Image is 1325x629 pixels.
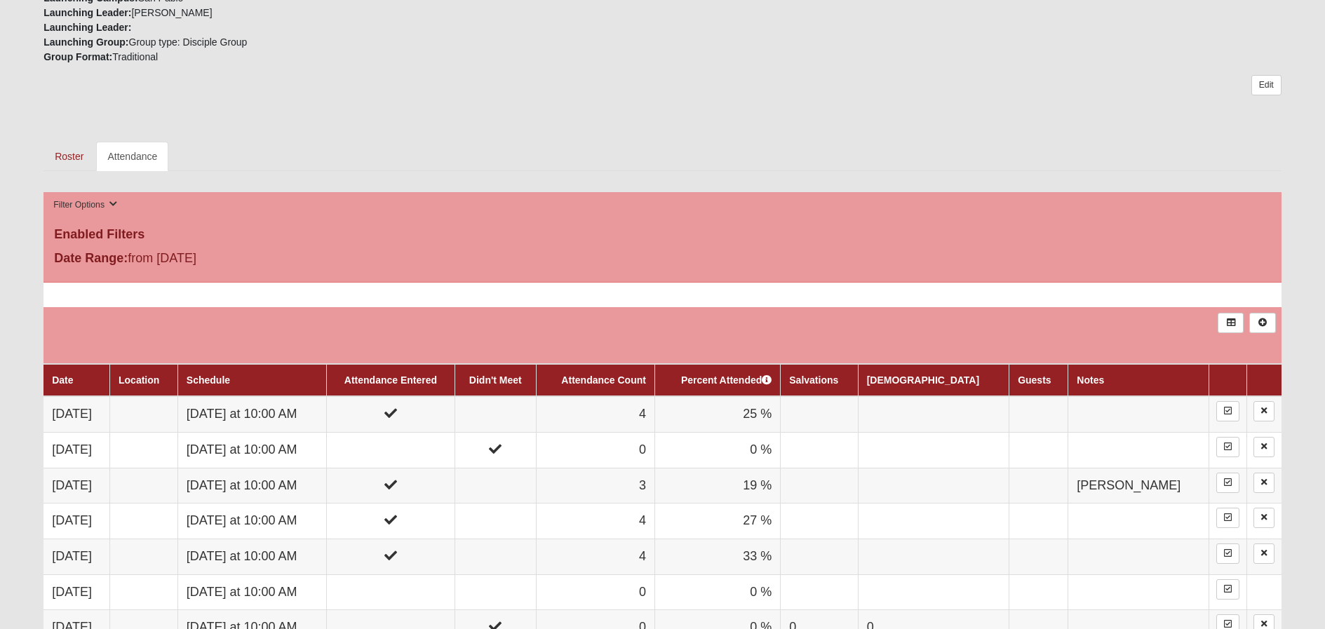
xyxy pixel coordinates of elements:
td: 4 [536,396,654,432]
th: [DEMOGRAPHIC_DATA] [858,364,1009,396]
td: [DATE] [43,503,109,539]
td: [DATE] at 10:00 AM [177,539,326,575]
a: Schedule [187,374,230,386]
td: [DATE] [43,468,109,503]
a: Location [119,374,159,386]
a: Enter Attendance [1216,437,1239,457]
td: 4 [536,539,654,575]
strong: Launching Leader: [43,22,131,33]
a: Didn't Meet [469,374,522,386]
button: Filter Options [49,198,121,212]
a: Attendance Count [561,374,646,386]
a: Delete [1253,543,1274,564]
div: from [DATE] [43,249,456,271]
label: Date Range: [54,249,128,268]
td: [DATE] at 10:00 AM [177,574,326,610]
strong: Launching Group: [43,36,128,48]
a: Percent Attended [681,374,772,386]
td: [DATE] at 10:00 AM [177,503,326,539]
td: 0 % [654,574,780,610]
td: 27 % [654,503,780,539]
td: 4 [536,503,654,539]
h4: Enabled Filters [54,227,1271,243]
td: [DATE] [43,432,109,468]
a: Delete [1253,401,1274,421]
td: [DATE] [43,396,109,432]
td: 0 [536,432,654,468]
td: [DATE] at 10:00 AM [177,396,326,432]
a: Enter Attendance [1216,579,1239,600]
strong: Launching Leader: [43,7,131,18]
a: Roster [43,142,95,171]
a: Export to Excel [1218,313,1244,333]
a: Enter Attendance [1216,473,1239,493]
th: Guests [1009,364,1068,396]
td: 3 [536,468,654,503]
td: [PERSON_NAME] [1068,468,1209,503]
td: 19 % [654,468,780,503]
a: Delete [1253,437,1274,457]
a: Notes [1077,374,1104,386]
a: Date [52,374,73,386]
td: 33 % [654,539,780,575]
a: Alt+N [1249,313,1275,333]
th: Salvations [781,364,858,396]
a: Enter Attendance [1216,508,1239,528]
a: Enter Attendance [1216,543,1239,564]
a: Enter Attendance [1216,401,1239,421]
a: Delete [1253,473,1274,493]
strong: Group Format: [43,51,112,62]
td: 0 % [654,432,780,468]
a: Delete [1253,508,1274,528]
td: 25 % [654,396,780,432]
td: [DATE] at 10:00 AM [177,468,326,503]
td: [DATE] at 10:00 AM [177,432,326,468]
td: [DATE] [43,539,109,575]
a: Edit [1251,75,1282,95]
td: [DATE] [43,574,109,610]
td: 0 [536,574,654,610]
a: Attendance [96,142,168,171]
a: Attendance Entered [344,374,437,386]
